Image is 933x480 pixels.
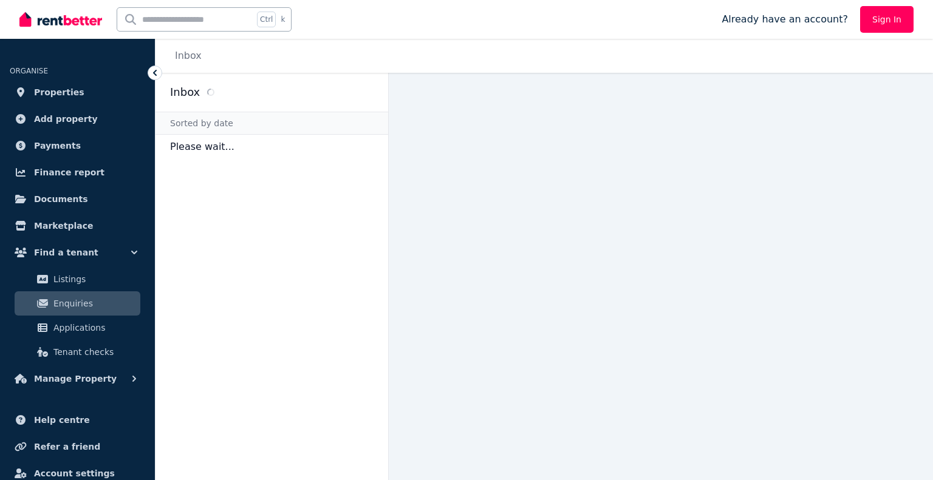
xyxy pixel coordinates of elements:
a: Sign In [860,6,914,33]
p: Please wait... [155,135,388,159]
span: Add property [34,112,98,126]
a: Properties [10,80,145,104]
a: Refer a friend [10,434,145,459]
span: ORGANISE [10,67,48,75]
a: Applications [15,316,140,340]
a: Documents [10,187,145,211]
span: Help centre [34,413,90,427]
span: Documents [34,192,88,206]
span: Already have an account? [722,12,848,27]
span: Manage Property [34,371,117,386]
div: Sorted by date [155,112,388,135]
span: Marketplace [34,218,93,233]
img: RentBetter [19,10,102,29]
a: Tenant checks [15,340,140,364]
span: Listings [53,272,135,286]
span: Applications [53,320,135,335]
span: Enquiries [53,296,135,311]
a: Add property [10,107,145,131]
span: Refer a friend [34,439,100,454]
a: Enquiries [15,291,140,316]
a: Finance report [10,160,145,184]
a: Inbox [175,50,202,61]
nav: Breadcrumb [155,39,216,73]
a: Marketplace [10,214,145,238]
button: Manage Property [10,367,145,391]
span: k [281,15,285,24]
span: Tenant checks [53,345,135,359]
span: Finance report [34,165,104,180]
span: Find a tenant [34,245,98,260]
button: Find a tenant [10,240,145,265]
a: Help centre [10,408,145,432]
span: Payments [34,138,81,153]
a: Payments [10,134,145,158]
span: Properties [34,85,84,100]
h2: Inbox [170,84,200,101]
span: Ctrl [257,12,276,27]
a: Listings [15,267,140,291]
